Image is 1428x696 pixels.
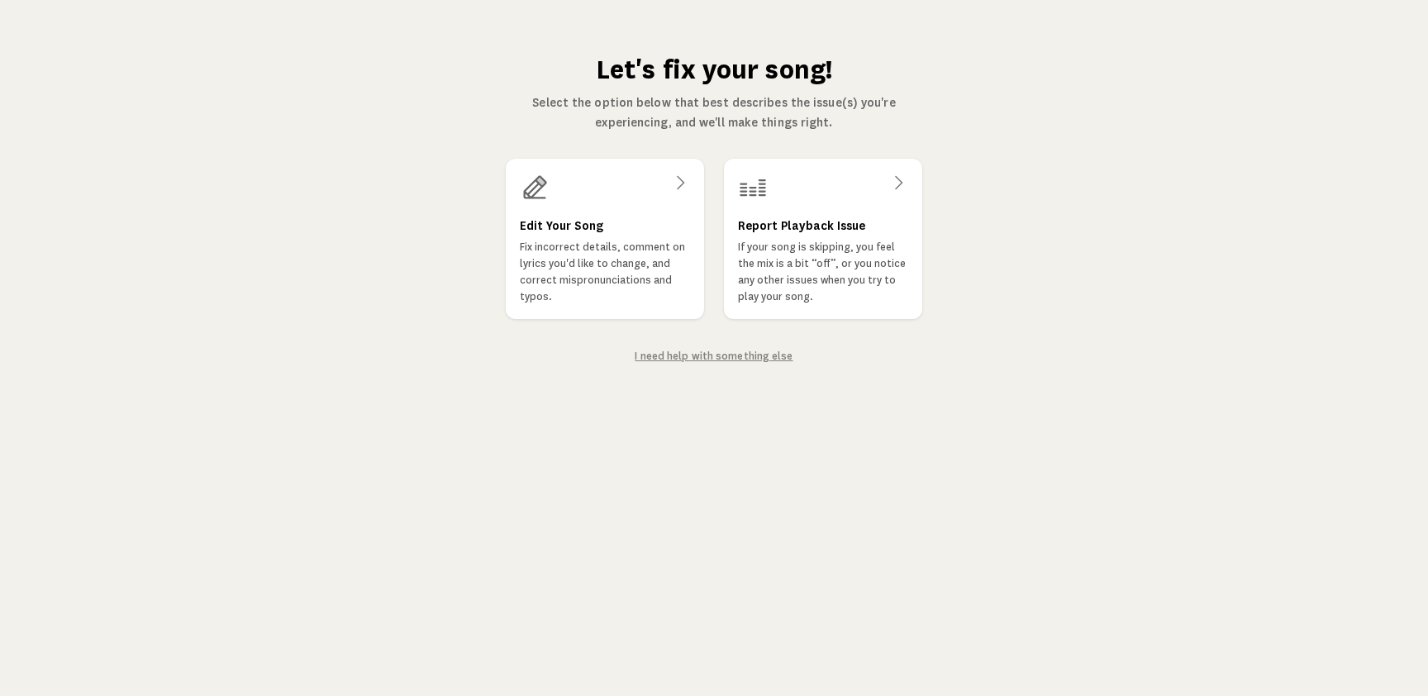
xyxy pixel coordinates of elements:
p: If your song is skipping, you feel the mix is a bit “off”, or you notice any other issues when yo... [738,239,908,305]
a: I need help with something else [635,350,793,362]
a: Report Playback IssueIf your song is skipping, you feel the mix is a bit “off”, or you notice any... [724,159,922,319]
p: Select the option below that best describes the issue(s) you're experiencing, and we'll make thin... [504,93,924,132]
p: Fix incorrect details, comment on lyrics you'd like to change, and correct mispronunciations and ... [520,239,690,305]
a: Edit Your SongFix incorrect details, comment on lyrics you'd like to change, and correct mispronu... [506,159,704,319]
h3: Edit Your Song [520,216,603,236]
h3: Report Playback Issue [738,216,865,236]
h1: Let's fix your song! [504,53,924,86]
